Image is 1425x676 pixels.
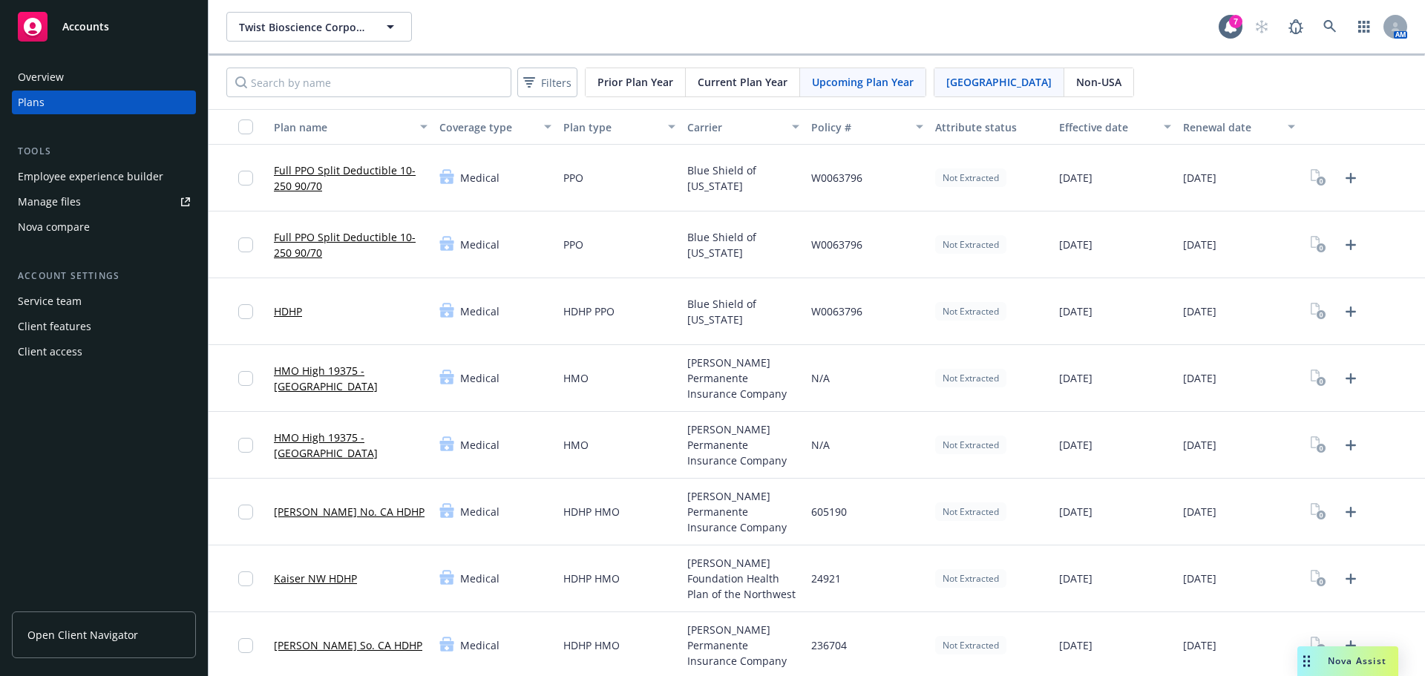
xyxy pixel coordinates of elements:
[460,571,499,586] span: Medical
[12,6,196,47] a: Accounts
[12,215,196,239] a: Nova compare
[62,21,109,33] span: Accounts
[274,571,357,586] a: Kaiser NW HDHP
[238,371,253,386] input: Toggle Row Selected
[1315,12,1345,42] a: Search
[238,119,253,134] input: Select all
[12,315,196,338] a: Client features
[1059,237,1092,252] span: [DATE]
[811,370,830,386] span: N/A
[687,555,799,602] span: [PERSON_NAME] Foundation Health Plan of the Northwest
[1339,567,1363,591] a: Upload Plan Documents
[238,571,253,586] input: Toggle Row Selected
[687,119,783,135] div: Carrier
[238,505,253,519] input: Toggle Row Selected
[274,363,427,394] a: HMO High 19375 - [GEOGRAPHIC_DATA]
[460,370,499,386] span: Medical
[1247,12,1277,42] a: Start snowing
[238,237,253,252] input: Toggle Row Selected
[811,237,862,252] span: W0063796
[1059,504,1092,519] span: [DATE]
[541,75,571,91] span: Filters
[811,437,830,453] span: N/A
[935,235,1006,254] div: Not Extracted
[18,165,163,188] div: Employee experience builder
[687,355,799,401] span: [PERSON_NAME] Permanente Insurance Company
[12,91,196,114] a: Plans
[1339,233,1363,257] a: Upload Plan Documents
[935,302,1006,321] div: Not Extracted
[687,488,799,535] span: [PERSON_NAME] Permanente Insurance Company
[12,289,196,313] a: Service team
[12,165,196,188] a: Employee experience builder
[811,571,841,586] span: 24921
[460,303,499,319] span: Medical
[687,622,799,669] span: [PERSON_NAME] Permanente Insurance Company
[812,74,914,90] span: Upcoming Plan Year
[935,569,1006,588] div: Not Extracted
[563,370,589,386] span: HMO
[1307,433,1331,457] a: View Plan Documents
[687,229,799,260] span: Blue Shield of [US_STATE]
[563,170,583,186] span: PPO
[597,74,673,90] span: Prior Plan Year
[698,74,787,90] span: Current Plan Year
[274,504,425,519] a: [PERSON_NAME] No. CA HDHP
[18,190,81,214] div: Manage files
[1281,12,1311,42] a: Report a Bug
[1339,367,1363,390] a: Upload Plan Documents
[811,119,907,135] div: Policy #
[433,109,557,145] button: Coverage type
[557,109,681,145] button: Plan type
[687,421,799,468] span: [PERSON_NAME] Permanente Insurance Company
[1297,646,1316,676] div: Drag to move
[929,109,1053,145] button: Attribute status
[12,340,196,364] a: Client access
[1229,15,1242,28] div: 7
[935,168,1006,187] div: Not Extracted
[274,163,427,194] a: Full PPO Split Deductible 10-250 90/70
[805,109,929,145] button: Policy #
[935,636,1006,654] div: Not Extracted
[1307,567,1331,591] a: View Plan Documents
[1339,500,1363,524] a: Upload Plan Documents
[1076,74,1121,90] span: Non-USA
[1183,303,1216,319] span: [DATE]
[1059,637,1092,653] span: [DATE]
[563,437,589,453] span: HMO
[1059,437,1092,453] span: [DATE]
[1183,119,1279,135] div: Renewal date
[18,315,91,338] div: Client features
[1307,233,1331,257] a: View Plan Documents
[274,637,422,653] a: [PERSON_NAME] So. CA HDHP
[946,74,1052,90] span: [GEOGRAPHIC_DATA]
[1339,300,1363,324] a: Upload Plan Documents
[238,304,253,319] input: Toggle Row Selected
[1059,571,1092,586] span: [DATE]
[563,119,659,135] div: Plan type
[268,109,433,145] button: Plan name
[460,637,499,653] span: Medical
[460,170,499,186] span: Medical
[1339,166,1363,190] a: Upload Plan Documents
[18,65,64,89] div: Overview
[935,369,1006,387] div: Not Extracted
[1183,370,1216,386] span: [DATE]
[1059,303,1092,319] span: [DATE]
[274,430,427,461] a: HMO High 19375 - [GEOGRAPHIC_DATA]
[811,303,862,319] span: W0063796
[238,638,253,653] input: Toggle Row Selected
[935,502,1006,521] div: Not Extracted
[238,438,253,453] input: Toggle Row Selected
[460,237,499,252] span: Medical
[517,68,577,97] button: Filters
[811,504,847,519] span: 605190
[460,504,499,519] span: Medical
[563,237,583,252] span: PPO
[1183,170,1216,186] span: [DATE]
[1307,634,1331,657] a: View Plan Documents
[27,627,138,643] span: Open Client Navigator
[238,171,253,186] input: Toggle Row Selected
[226,68,511,97] input: Search by name
[239,19,367,35] span: Twist Bioscience Corporation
